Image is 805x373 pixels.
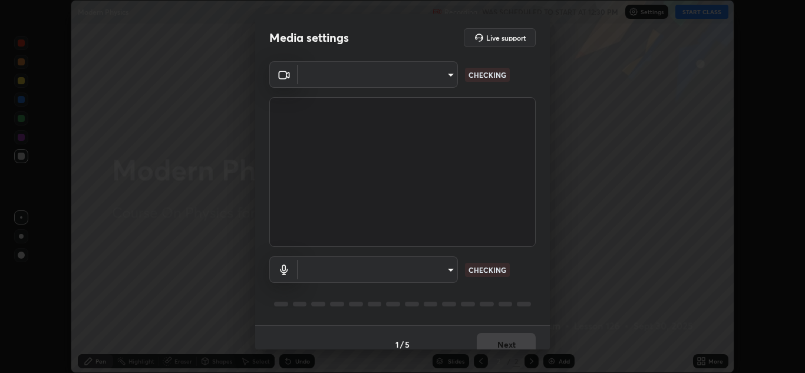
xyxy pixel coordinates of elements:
[298,256,458,283] div: ​
[298,61,458,88] div: ​
[269,30,349,45] h2: Media settings
[486,34,526,41] h5: Live support
[400,338,404,351] h4: /
[469,70,506,80] p: CHECKING
[469,265,506,275] p: CHECKING
[405,338,410,351] h4: 5
[395,338,399,351] h4: 1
